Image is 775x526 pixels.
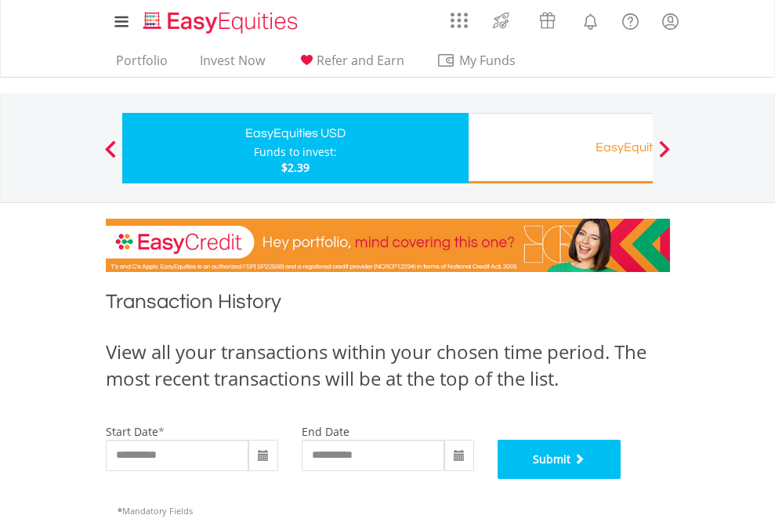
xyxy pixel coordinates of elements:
[451,12,468,29] img: grid-menu-icon.svg
[291,53,411,77] a: Refer and Earn
[440,4,478,29] a: AppsGrid
[95,148,126,164] button: Previous
[302,424,349,439] label: end date
[534,8,560,33] img: vouchers-v2.svg
[254,144,337,160] div: Funds to invest:
[498,440,621,479] button: Submit
[106,219,670,272] img: EasyCredit Promotion Banner
[649,148,680,164] button: Next
[110,53,174,77] a: Portfolio
[524,4,570,33] a: Vouchers
[106,339,670,393] div: View all your transactions within your chosen time period. The most recent transactions will be a...
[610,4,650,35] a: FAQ's and Support
[132,122,459,144] div: EasyEquities USD
[488,8,514,33] img: thrive-v2.svg
[436,50,539,71] span: My Funds
[281,160,310,175] span: $2.39
[650,4,690,38] a: My Profile
[106,288,670,323] h1: Transaction History
[137,4,304,35] a: Home page
[317,52,404,69] span: Refer and Earn
[194,53,271,77] a: Invest Now
[140,9,304,35] img: EasyEquities_Logo.png
[118,505,193,517] span: Mandatory Fields
[570,4,610,35] a: Notifications
[106,424,158,439] label: start date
